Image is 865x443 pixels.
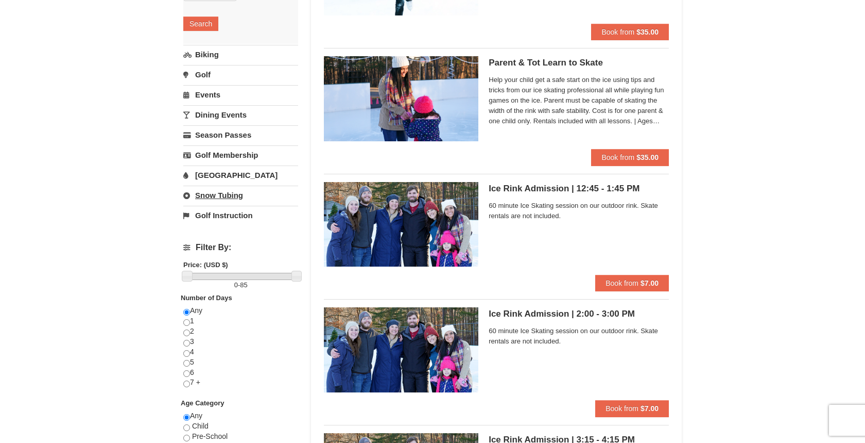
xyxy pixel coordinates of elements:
span: Book from [605,279,638,287]
span: Help your child get a safe start on the ice using tips and tricks from our ice skating profession... [489,75,669,126]
button: Book from $7.00 [595,275,669,291]
span: Pre-School [192,432,228,440]
img: 6775744-143-498c489f.jpg [324,307,478,392]
div: Any 1 2 3 4 5 6 7 + [183,306,298,398]
strong: $35.00 [636,28,659,36]
strong: Number of Days [181,294,232,302]
span: Child [192,422,209,430]
h4: Filter By: [183,243,298,252]
span: 60 minute Ice Skating session on our outdoor rink. Skate rentals are not included. [489,326,669,347]
button: Book from $35.00 [591,149,669,166]
h5: Ice Rink Admission | 2:00 - 3:00 PM [489,309,669,319]
a: Golf [183,65,298,84]
strong: $7.00 [641,279,659,287]
span: 85 [240,281,247,289]
strong: $35.00 [636,153,659,161]
h5: Parent & Tot Learn to Skate [489,58,669,68]
span: Book from [605,404,638,413]
label: - [183,280,298,290]
button: Search [183,17,218,31]
a: Season Passes [183,125,298,144]
a: Biking [183,45,298,64]
a: Dining Events [183,105,298,124]
h5: Ice Rink Admission | 12:45 - 1:45 PM [489,184,669,194]
a: Golf Membership [183,145,298,165]
a: Events [183,85,298,104]
button: Book from $35.00 [591,24,669,40]
a: Snow Tubing [183,186,298,205]
strong: Age Category [181,399,224,407]
span: 60 minute Ice Skating session on our outdoor rink. Skate rentals are not included. [489,201,669,221]
a: [GEOGRAPHIC_DATA] [183,166,298,185]
span: Book from [601,28,634,36]
span: 0 [234,281,238,289]
span: Book from [601,153,634,161]
strong: $7.00 [641,404,659,413]
img: 6775744-168-1be19bed.jpg [324,56,478,141]
strong: Price: (USD $) [183,261,228,269]
a: Golf Instruction [183,206,298,225]
button: Book from $7.00 [595,400,669,417]
img: 6775744-142-ce92f8cf.jpg [324,182,478,267]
